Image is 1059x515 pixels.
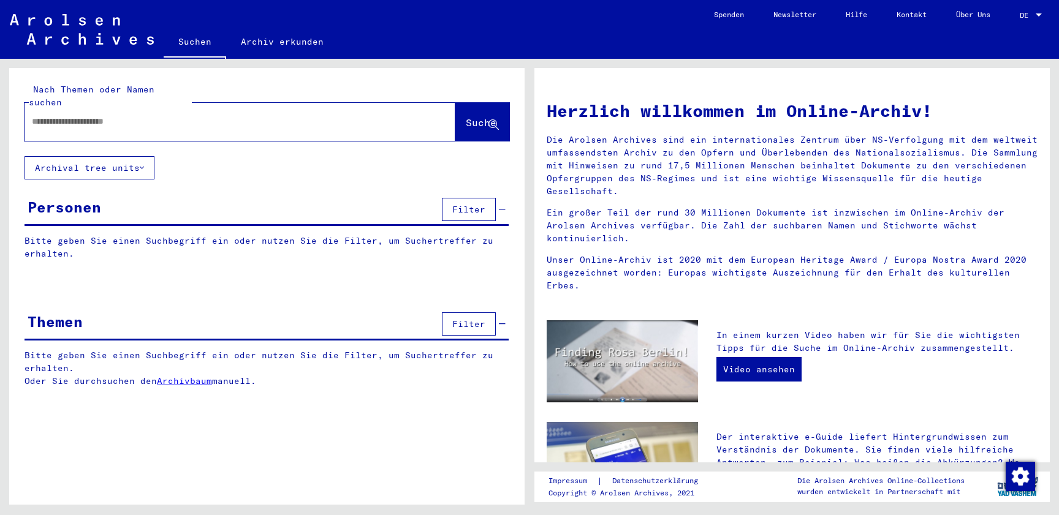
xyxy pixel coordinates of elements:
div: Zustimmung ändern [1005,461,1034,491]
span: Filter [452,318,485,329]
p: Bitte geben Sie einen Suchbegriff ein oder nutzen Sie die Filter, um Suchertreffer zu erhalten. [25,235,509,260]
h1: Herzlich willkommen im Online-Archiv! [547,98,1038,124]
p: Die Arolsen Archives sind ein internationales Zentrum über NS-Verfolgung mit dem weltweit umfasse... [547,133,1038,198]
span: Filter [452,204,485,215]
img: yv_logo.png [995,471,1041,502]
a: Suchen [164,27,226,59]
mat-label: Nach Themen oder Namen suchen [29,84,154,108]
p: Bitte geben Sie einen Suchbegriff ein oder nutzen Sie die Filter, um Suchertreffer zu erhalten. O... [25,349,509,388]
p: Ein großer Teil der rund 30 Millionen Dokumente ist inzwischen im Online-Archiv der Arolsen Archi... [547,206,1038,245]
img: video.jpg [547,320,698,402]
a: Archiv erkunden [226,27,338,56]
a: Impressum [548,475,597,487]
p: Der interaktive e-Guide liefert Hintergrundwissen zum Verständnis der Dokumente. Sie finden viele... [716,430,1038,482]
div: | [548,475,713,487]
p: Copyright © Arolsen Archives, 2021 [548,487,713,498]
a: Datenschutzerklärung [602,475,713,487]
img: Zustimmung ändern [1006,462,1035,491]
p: wurden entwickelt in Partnerschaft mit [797,486,965,497]
div: Themen [28,310,83,333]
p: Die Arolsen Archives Online-Collections [797,475,965,486]
img: Arolsen_neg.svg [10,14,154,45]
p: In einem kurzen Video haben wir für Sie die wichtigsten Tipps für die Suche im Online-Archiv zusa... [716,329,1038,355]
a: Video ansehen [716,357,802,382]
button: Filter [442,312,496,336]
button: Archival tree units [25,156,154,179]
span: Suche [466,116,496,129]
span: DE [1020,11,1033,20]
div: Personen [28,196,101,218]
a: Archivbaum [157,375,212,386]
button: Filter [442,198,496,221]
p: Unser Online-Archiv ist 2020 mit dem European Heritage Award / Europa Nostra Award 2020 ausgezeic... [547,254,1038,292]
button: Suche [455,103,509,141]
